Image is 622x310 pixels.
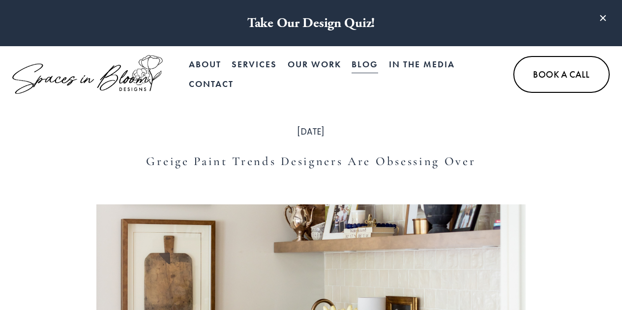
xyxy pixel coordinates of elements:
a: In the Media [389,55,455,75]
img: Spaces in Bloom Designs [12,55,162,94]
a: Our Work [288,55,341,75]
a: Contact [189,74,234,94]
a: About [189,55,221,75]
h1: Greige Paint Trends Designers Are Obsessing Over [96,153,526,169]
span: [DATE] [297,126,325,138]
span: Services [232,56,277,73]
a: Blog [352,55,378,75]
a: folder dropdown [232,55,277,75]
a: Book A Call [513,56,609,93]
